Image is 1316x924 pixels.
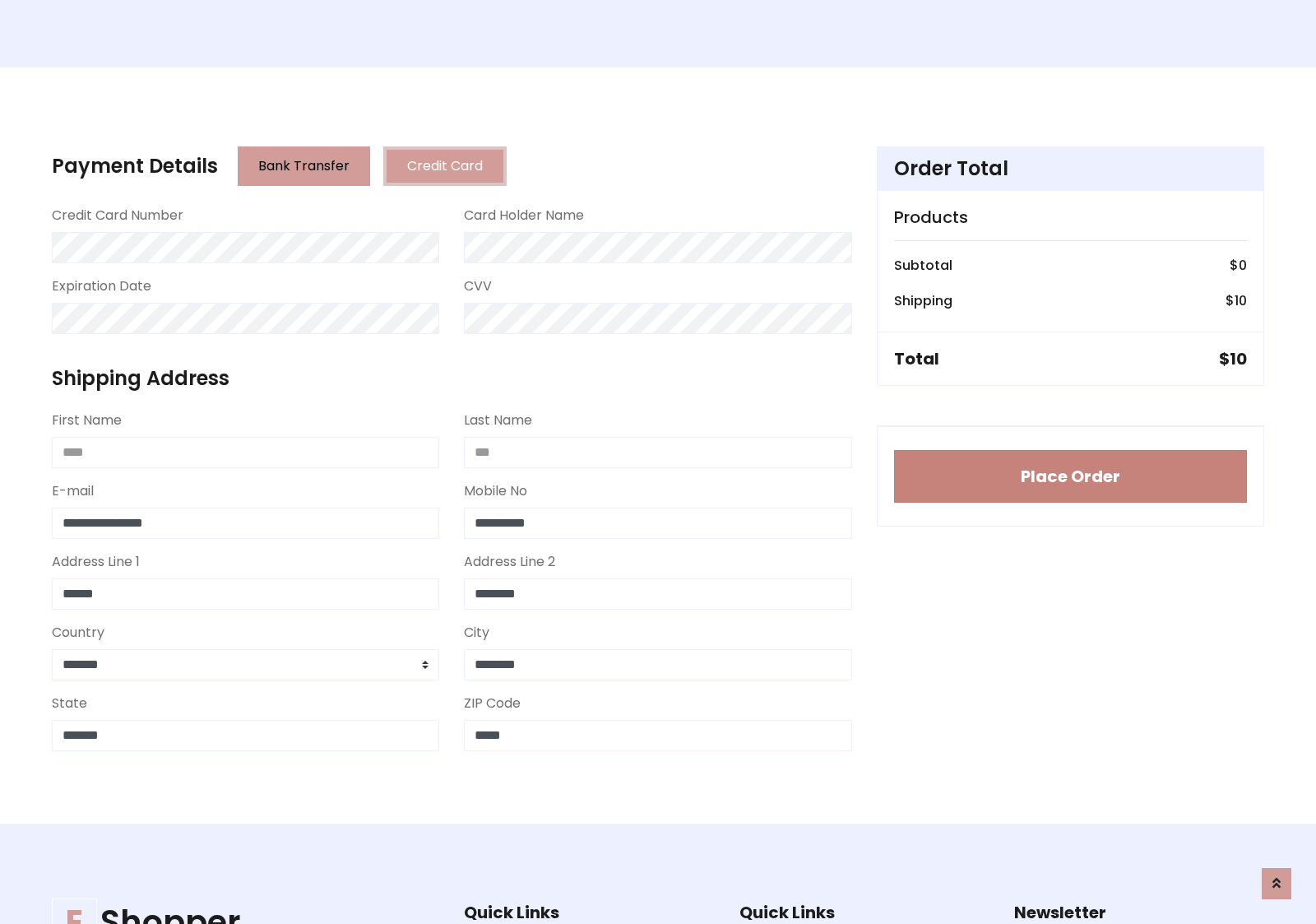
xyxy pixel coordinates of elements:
span: 10 [1235,291,1247,310]
label: Address Line 1 [52,552,140,572]
h5: Quick Links [464,903,714,922]
h5: Newsletter [1014,903,1264,922]
span: 0 [1239,256,1247,275]
h4: Shipping Address [52,367,852,391]
label: Mobile No [464,481,527,501]
h5: $ [1219,349,1247,369]
h5: Total [894,349,939,369]
span: 10 [1230,347,1247,370]
label: CVV [464,276,492,296]
button: Bank Transfer [238,146,370,186]
button: Place Order [894,450,1247,503]
button: Credit Card [383,146,507,186]
h6: $ [1226,293,1247,309]
label: Last Name [464,411,532,430]
label: Expiration Date [52,276,151,296]
label: State [52,694,87,713]
h6: Subtotal [894,258,952,273]
h5: Quick Links [739,903,989,922]
label: Country [52,623,104,643]
label: City [464,623,489,643]
label: First Name [52,411,122,430]
label: E-mail [52,481,94,501]
label: ZIP Code [464,694,521,713]
h6: Shipping [894,293,952,309]
h5: Products [894,207,1247,227]
h4: Payment Details [52,155,218,179]
h4: Order Total [894,157,1247,181]
label: Card Holder Name [464,206,584,225]
label: Address Line 2 [464,552,555,572]
h6: $ [1230,258,1247,273]
label: Credit Card Number [52,206,183,225]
